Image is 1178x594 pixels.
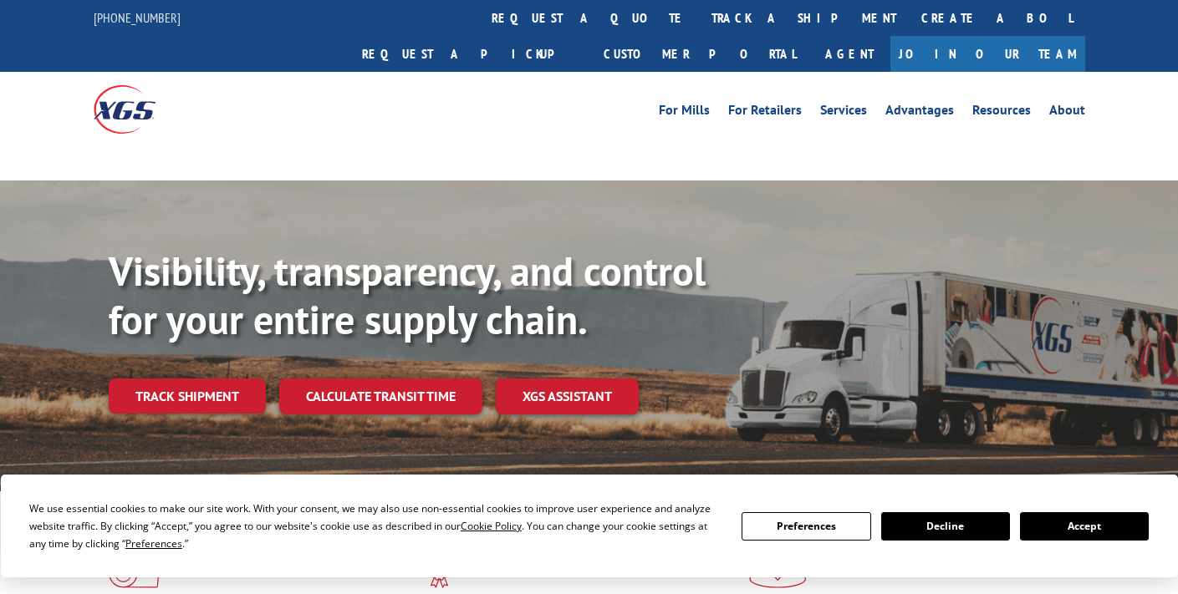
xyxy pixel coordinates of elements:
a: Agent [808,36,890,72]
a: Advantages [885,104,954,122]
button: Preferences [742,512,870,541]
a: Customer Portal [591,36,808,72]
button: Decline [881,512,1010,541]
a: XGS ASSISTANT [496,378,639,414]
a: Join Our Team [890,36,1085,72]
a: Calculate transit time [279,378,482,414]
span: Cookie Policy [461,519,522,533]
a: Resources [972,104,1031,122]
a: For Mills [659,104,710,122]
a: Track shipment [109,378,266,414]
a: About [1049,104,1085,122]
div: We use essential cookies to make our site work. With your consent, we may also use non-essential ... [29,500,722,552]
a: [PHONE_NUMBER] [94,9,181,26]
span: Preferences [125,536,182,551]
a: For Retailers [728,104,802,122]
button: Accept [1020,512,1149,541]
b: Visibility, transparency, and control for your entire supply chain. [109,245,706,345]
a: Services [820,104,867,122]
a: Request a pickup [349,36,591,72]
div: Cookie Consent Prompt [1,475,1178,577]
